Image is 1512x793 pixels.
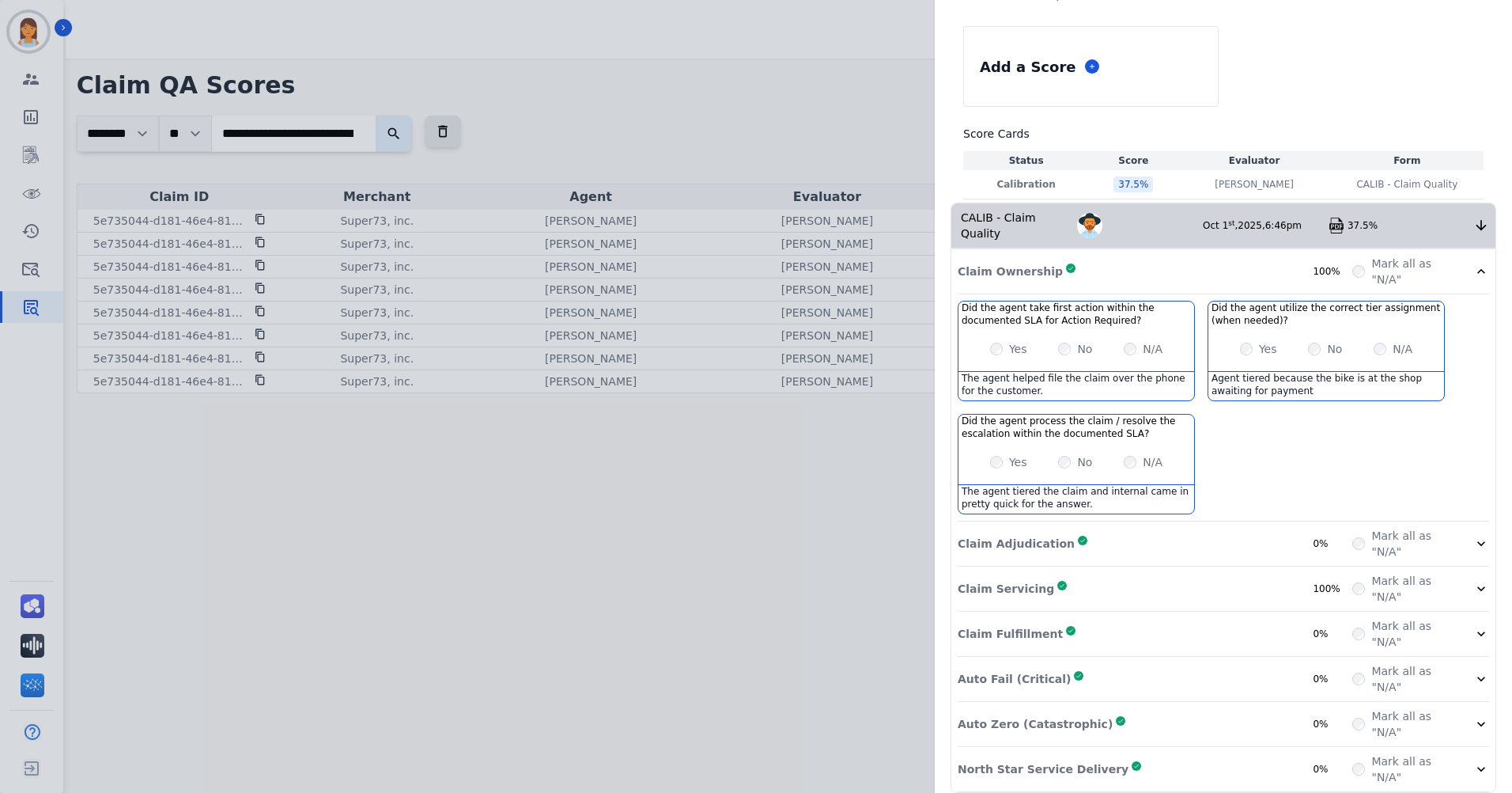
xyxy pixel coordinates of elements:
[1313,673,1352,685] div: 0%
[1077,454,1092,470] label: No
[1313,537,1352,550] div: 0%
[1009,454,1027,470] label: Yes
[1313,265,1352,278] div: 100%
[1203,219,1329,232] div: Oct 1 , 2025 ,
[1077,213,1102,238] img: Avatar
[958,716,1113,732] p: Auto Zero (Catastrophic)
[1265,220,1302,231] span: 6:46pm
[1215,178,1294,191] p: [PERSON_NAME]
[958,761,1128,777] p: North Star Service Delivery
[1348,219,1473,232] div: 37.5%
[958,536,1075,552] p: Claim Adjudication
[966,178,1086,191] p: Calibration
[958,581,1054,597] p: Claim Servicing
[1208,372,1444,400] div: Agent tiered because the bike is at the shop awaiting for payment
[1313,582,1352,595] div: 100%
[1329,218,1344,233] img: qa-pdf.svg
[963,126,1484,142] h3: Score Cards
[1356,178,1457,191] span: CALIB - Claim Quality
[1143,341,1162,357] label: N/A
[951,203,1077,248] div: CALIB - Claim Quality
[1313,628,1352,640] div: 0%
[1089,151,1177,170] th: Score
[1177,151,1330,170] th: Evaluator
[958,485,1194,514] div: The agent tiered the claim and internal came in pretty quick for the answer.
[963,151,1089,170] th: Status
[1371,708,1454,740] label: Mark all as "N/A"
[1371,618,1454,650] label: Mark all as "N/A"
[977,53,1079,81] div: Add a Score
[1371,528,1454,560] label: Mark all as "N/A"
[1371,573,1454,605] label: Mark all as "N/A"
[1259,341,1277,357] label: Yes
[1113,176,1153,192] div: 37.5 %
[1371,753,1454,785] label: Mark all as "N/A"
[962,415,1191,440] h3: Did the agent process the claim / resolve the escalation within the documented SLA?
[1228,219,1234,227] sup: st
[1313,718,1352,730] div: 0%
[1077,341,1092,357] label: No
[958,626,1063,642] p: Claim Fulfillment
[1313,763,1352,776] div: 0%
[1371,256,1454,287] label: Mark all as "N/A"
[1371,663,1454,695] label: Mark all as "N/A"
[1211,302,1441,327] h3: Did the agent utilize the correct tier assignment (when needed)?
[958,671,1071,687] p: Auto Fail (Critical)
[962,302,1191,327] h3: Did the agent take first action within the documented SLA for Action Required?
[958,264,1063,279] p: Claim Ownership
[1327,341,1342,357] label: No
[1143,454,1162,470] label: N/A
[1331,151,1484,170] th: Form
[958,372,1194,400] div: The agent helped file the claim over the phone for the customer.
[1009,341,1027,357] label: Yes
[1393,341,1412,357] label: N/A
